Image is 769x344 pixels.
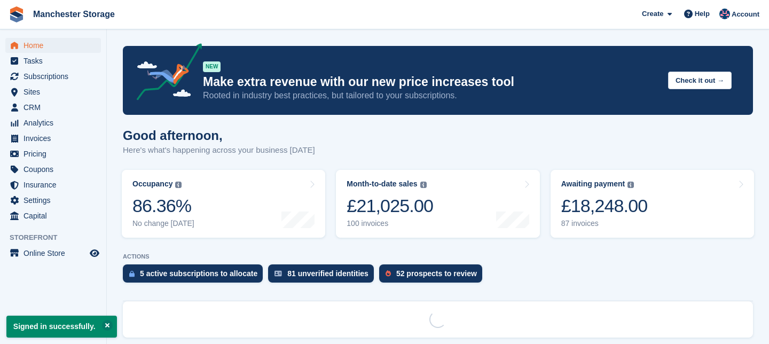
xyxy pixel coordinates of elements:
[23,146,88,161] span: Pricing
[695,9,710,19] span: Help
[23,208,88,223] span: Capital
[5,146,101,161] a: menu
[23,53,88,68] span: Tasks
[5,131,101,146] a: menu
[23,100,88,115] span: CRM
[420,182,427,188] img: icon-info-grey-7440780725fd019a000dd9b08b2336e03edf1995a4989e88bcd33f0948082b44.svg
[347,195,433,217] div: £21,025.00
[5,193,101,208] a: menu
[203,90,660,101] p: Rooted in industry best practices, but tailored to your subscriptions.
[23,69,88,84] span: Subscriptions
[347,179,417,189] div: Month-to-date sales
[23,193,88,208] span: Settings
[561,179,625,189] div: Awaiting payment
[123,144,315,157] p: Here's what's happening across your business [DATE]
[123,264,268,288] a: 5 active subscriptions to allocate
[88,247,101,260] a: Preview store
[5,208,101,223] a: menu
[5,246,101,261] a: menu
[5,84,101,99] a: menu
[5,38,101,53] a: menu
[29,5,119,23] a: Manchester Storage
[203,74,660,90] p: Make extra revenue with our new price increases tool
[6,316,117,338] p: Signed in successfully.
[23,177,88,192] span: Insurance
[386,270,391,277] img: prospect-51fa495bee0391a8d652442698ab0144808aea92771e9ea1ae160a38d050c398.svg
[128,43,202,104] img: price-adjustments-announcement-icon-8257ccfd72463d97f412b2fc003d46551f7dbcb40ab6d574587a9cd5c0d94...
[551,170,754,238] a: Awaiting payment £18,248.00 87 invoices
[5,115,101,130] a: menu
[5,177,101,192] a: menu
[627,182,634,188] img: icon-info-grey-7440780725fd019a000dd9b08b2336e03edf1995a4989e88bcd33f0948082b44.svg
[23,246,88,261] span: Online Store
[5,69,101,84] a: menu
[5,100,101,115] a: menu
[123,253,753,260] p: ACTIONS
[23,162,88,177] span: Coupons
[123,128,315,143] h1: Good afternoon,
[175,182,182,188] img: icon-info-grey-7440780725fd019a000dd9b08b2336e03edf1995a4989e88bcd33f0948082b44.svg
[23,115,88,130] span: Analytics
[132,195,194,217] div: 86.36%
[122,170,325,238] a: Occupancy 86.36% No change [DATE]
[668,72,732,89] button: Check it out →
[140,269,257,278] div: 5 active subscriptions to allocate
[5,53,101,68] a: menu
[9,6,25,22] img: stora-icon-8386f47178a22dfd0bd8f6a31ec36ba5ce8667c1dd55bd0f319d3a0aa187defe.svg
[203,61,221,72] div: NEW
[10,232,106,243] span: Storefront
[642,9,663,19] span: Create
[336,170,539,238] a: Month-to-date sales £21,025.00 100 invoices
[129,270,135,277] img: active_subscription_to_allocate_icon-d502201f5373d7db506a760aba3b589e785aa758c864c3986d89f69b8ff3...
[561,195,648,217] div: £18,248.00
[23,38,88,53] span: Home
[23,84,88,99] span: Sites
[268,264,379,288] a: 81 unverified identities
[732,9,759,20] span: Account
[274,270,282,277] img: verify_identity-adf6edd0f0f0b5bbfe63781bf79b02c33cf7c696d77639b501bdc392416b5a36.svg
[379,264,488,288] a: 52 prospects to review
[5,162,101,177] a: menu
[132,219,194,228] div: No change [DATE]
[396,269,477,278] div: 52 prospects to review
[561,219,648,228] div: 87 invoices
[132,179,172,189] div: Occupancy
[347,219,433,228] div: 100 invoices
[23,131,88,146] span: Invoices
[287,269,368,278] div: 81 unverified identities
